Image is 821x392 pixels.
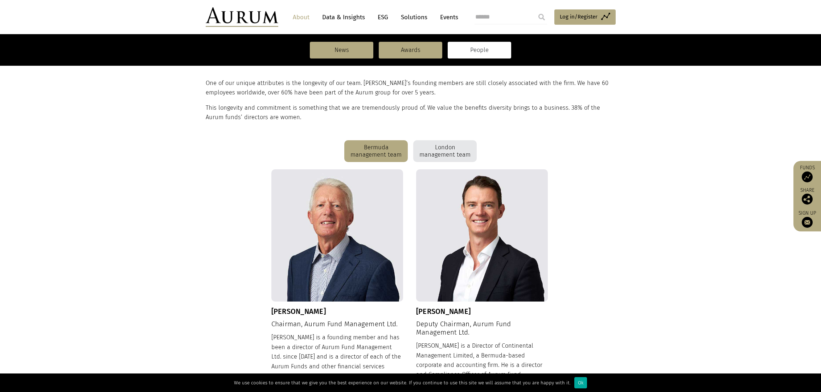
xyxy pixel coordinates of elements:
[379,42,442,58] a: Awards
[206,7,278,27] img: Aurum
[802,194,813,205] img: Share this post
[416,307,548,316] h3: [PERSON_NAME]
[310,42,373,58] a: News
[448,42,511,58] a: People
[374,11,392,24] a: ESG
[574,377,587,388] div: Ok
[802,217,813,228] img: Sign up to our newsletter
[797,210,817,228] a: Sign up
[554,9,616,25] a: Log in/Register
[206,103,614,122] p: This longevity and commitment is something that we are tremendously proud of. We value the benefi...
[344,140,408,162] div: Bermuda management team
[271,307,403,316] h3: [PERSON_NAME]
[797,165,817,182] a: Funds
[534,10,549,24] input: Submit
[797,188,817,205] div: Share
[397,11,431,24] a: Solutions
[271,320,403,328] h4: Chairman, Aurum Fund Management Ltd.
[319,11,369,24] a: Data & Insights
[436,11,458,24] a: Events
[289,11,313,24] a: About
[206,78,614,98] p: One of our unique attributes is the longevity of our team. [PERSON_NAME]’s founding members are s...
[802,171,813,182] img: Access Funds
[416,320,548,337] h4: Deputy Chairman, Aurum Fund Management Ltd.
[413,140,477,162] div: London management team
[560,12,598,21] span: Log in/Register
